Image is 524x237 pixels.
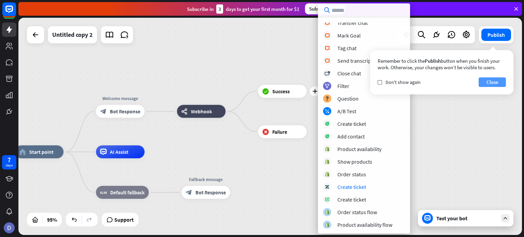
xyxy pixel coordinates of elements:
[8,157,11,163] div: 7
[337,196,366,203] div: Create ticket
[325,46,330,50] i: block_livechat
[481,29,511,41] button: Publish
[479,77,506,87] button: Close
[195,189,226,196] span: Bot Response
[325,109,330,114] i: block_ab_testing
[337,57,373,64] div: Send transcript
[337,221,392,228] div: Product availability flow
[337,120,366,127] div: Create ticket
[6,163,13,168] div: days
[325,84,330,88] i: filter
[272,128,287,135] span: Failure
[262,88,269,94] i: block_success
[337,171,366,178] div: Order status
[325,97,329,101] i: block_question
[324,71,330,76] i: block_close_chat
[337,158,372,165] div: Show products
[385,79,421,85] span: Don't show again
[325,33,330,38] i: block_livechat
[337,32,361,39] div: Mark Goal
[337,19,368,26] div: Transfer chat
[100,108,107,115] i: block_bot_response
[272,88,290,94] span: Success
[110,108,140,115] span: Bot Response
[337,209,377,216] div: Order status flow
[2,155,16,169] a: 7 days
[312,89,317,93] i: plus
[216,4,223,14] div: 3
[378,58,506,71] div: Remember to click the button when you finish your work. Otherwise, your changes won’t be visible ...
[52,26,93,43] div: Untitled copy 2
[337,83,349,89] div: Filter
[191,108,212,115] span: Webhook
[110,189,145,196] span: Default fallback
[114,214,134,225] span: Support
[5,3,26,23] button: Open LiveChat chat widget
[337,70,361,77] div: Close chat
[29,149,54,155] span: Start point
[325,59,330,63] i: block_livechat
[91,95,149,102] div: Welcome message
[337,95,359,102] div: Question
[337,133,365,140] div: Add contact
[425,58,441,64] span: Publish
[262,128,269,135] i: block_failure
[19,149,26,155] i: home_2
[100,189,107,196] i: block_fallback
[337,45,356,51] div: Tag chat
[337,108,356,115] div: A/B Test
[110,149,128,155] span: AI Assist
[325,21,330,25] i: block_livechat
[177,176,235,183] div: Fallback message
[181,108,188,115] i: webhooks
[436,215,498,222] div: Test your bot
[187,4,300,14] div: Subscribe in days to get your first month for $1
[337,146,381,152] div: Product availability
[305,3,345,14] div: Subscribe now
[186,189,192,196] i: block_bot_response
[337,183,366,190] div: Create ticket
[45,214,59,225] div: 95%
